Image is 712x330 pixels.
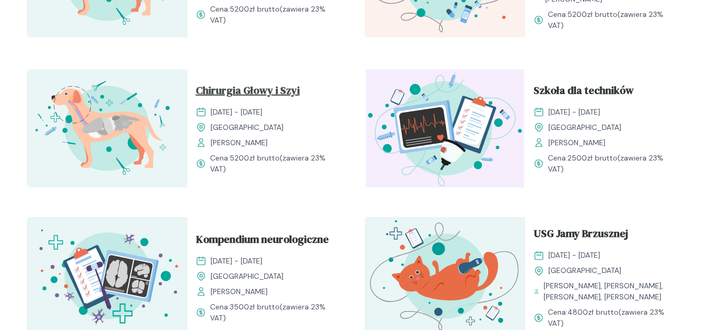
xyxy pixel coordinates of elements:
span: [PERSON_NAME] [211,137,268,148]
span: [GEOGRAPHIC_DATA] [548,122,621,133]
a: Szkoła dla techników [534,82,677,102]
span: USG Jamy Brzusznej [534,225,628,246]
span: [DATE] - [DATE] [548,250,600,261]
span: 3500 zł brutto [230,302,280,312]
span: 2500 zł brutto [567,153,618,163]
span: [GEOGRAPHIC_DATA] [211,271,283,282]
span: [GEOGRAPHIC_DATA] [211,122,283,133]
span: [GEOGRAPHIC_DATA] [548,265,621,276]
span: [PERSON_NAME] [548,137,605,148]
span: Cena: (zawiera 23% VAT) [548,307,677,329]
span: Cena: (zawiera 23% VAT) [210,153,339,175]
a: USG Jamy Brzusznej [534,225,677,246]
span: Szkoła dla techników [534,82,634,102]
img: Z2B_FZbqstJ98k08_Technicy_T.svg [365,69,525,187]
span: 5200 zł brutto [230,4,280,14]
span: Chirurgia Głowy i Szyi [196,82,300,102]
span: Cena: (zawiera 23% VAT) [548,153,677,175]
span: Cena: (zawiera 23% VAT) [548,9,677,31]
span: [PERSON_NAME], [PERSON_NAME], [PERSON_NAME], [PERSON_NAME] [544,280,677,303]
span: 4800 zł brutto [567,307,619,317]
span: [DATE] - [DATE] [211,107,262,118]
span: 5200 zł brutto [567,10,618,19]
span: [DATE] - [DATE] [211,256,262,267]
span: Kompendium neurologiczne [196,231,329,251]
span: [PERSON_NAME] [211,286,268,297]
span: Cena: (zawiera 23% VAT) [210,4,339,26]
img: ZqFXfB5LeNNTxeHy_ChiruGS_T.svg [27,69,187,187]
span: [DATE] - [DATE] [548,107,600,118]
a: Kompendium neurologiczne [196,231,339,251]
a: Chirurgia Głowy i Szyi [196,82,339,102]
span: Cena: (zawiera 23% VAT) [210,301,339,324]
span: 5200 zł brutto [230,153,280,163]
